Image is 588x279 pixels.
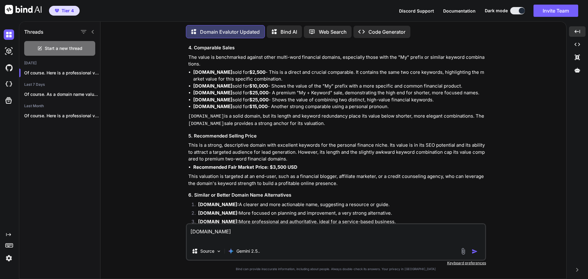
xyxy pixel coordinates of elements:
[193,69,485,83] li: sold for - This is a direct and crucial comparable. It contains the same two core keywords, highl...
[193,201,485,210] li: A clearer and more actionable name, suggesting a resource or guide.
[368,28,405,36] p: Code Generator
[49,6,80,16] button: premiumTier 4
[188,133,485,140] h3: 5. Recommended Selling Price
[460,248,467,255] img: attachment
[193,83,232,89] strong: [DOMAIN_NAME]
[200,248,214,254] p: Source
[216,249,221,254] img: Pick Models
[485,8,508,14] span: Dark mode
[188,142,485,163] p: This is a strong, descriptive domain with excellent keywords for the personal finance niche. Its ...
[19,82,100,87] h2: Last 7 Days
[188,54,485,68] p: The value is benchmarked against other multi-word financial domains, especially those with the "M...
[19,61,100,66] h2: [DATE]
[193,83,485,90] li: sold for - Shows the value of the "My" prefix with a more specific and common financial product.
[198,202,239,207] strong: [DOMAIN_NAME]:
[319,28,347,36] p: Web Search
[198,210,239,216] strong: [DOMAIN_NAME]:
[188,173,485,187] p: This valuation is targeted at an end-user, such as a financial blogger, affiliate marketer, or a ...
[443,8,476,14] button: Documentation
[281,28,297,36] p: Bind AI
[249,104,268,109] strong: $15,000
[193,218,485,227] li: More professional and authoritative, ideal for a service-based business.
[249,97,269,103] strong: $25,000
[4,62,14,73] img: githubDark
[249,69,266,75] strong: $2,500
[19,104,100,108] h2: Last Month
[5,5,42,14] img: Bind AI
[188,113,485,128] p: is a solid domain, but its length and keyword redundancy place its value below shorter, more eleg...
[4,253,14,263] img: settings
[228,248,234,254] img: Gemini 2.5 Pro
[62,8,74,14] span: Tier 4
[4,46,14,56] img: darkAi-studio
[24,70,100,76] p: Of course. Here is a professional valuat...
[45,45,82,51] span: Start a new thread
[193,103,485,110] li: sold for - Another strong comparable using a personal pronoun.
[193,97,232,103] strong: [DOMAIN_NAME]
[249,83,268,89] strong: $10,000
[193,210,485,218] li: More focused on planning and improvement, a very strong alternative.
[188,192,485,199] h3: 6. Similar or Better Domain Name Alternatives
[188,44,485,51] h3: 4. Comparable Sales
[198,219,239,224] strong: [DOMAIN_NAME]:
[270,164,297,170] strong: $3,500 USD
[186,267,486,271] p: Bind can provide inaccurate information, including about people. Always double-check its answers....
[193,164,269,170] strong: Recommended Fair Market Price:
[193,90,232,96] strong: [DOMAIN_NAME]
[443,8,476,13] span: Documentation
[399,8,434,13] span: Discord Support
[193,69,232,75] strong: [DOMAIN_NAME]
[533,5,578,17] button: Invite Team
[200,28,260,36] p: Domain Evalutor Updated
[399,8,434,14] button: Discord Support
[193,89,485,96] li: sold for - A premium "My + Keyword" sale, demonstrating the high end for shorter, more focused na...
[193,104,232,109] strong: [DOMAIN_NAME]
[249,90,269,96] strong: $25,000
[55,9,59,13] img: premium
[24,28,43,36] h1: Threads
[4,79,14,89] img: cloudideIcon
[188,114,224,119] code: [DOMAIN_NAME]
[24,113,100,119] p: Of course. Here is a professional valuation...
[24,91,100,97] p: Of course. As a domain name valuation...
[4,29,14,40] img: darkChat
[472,248,478,254] img: icon
[188,121,224,126] code: [DOMAIN_NAME]
[236,248,260,254] p: Gemini 2.5..
[187,224,485,243] textarea: [DOMAIN_NAME]
[193,96,485,104] li: sold for - Shows the value of combining two distinct, high-value financial keywords.
[186,261,486,266] p: Keyboard preferences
